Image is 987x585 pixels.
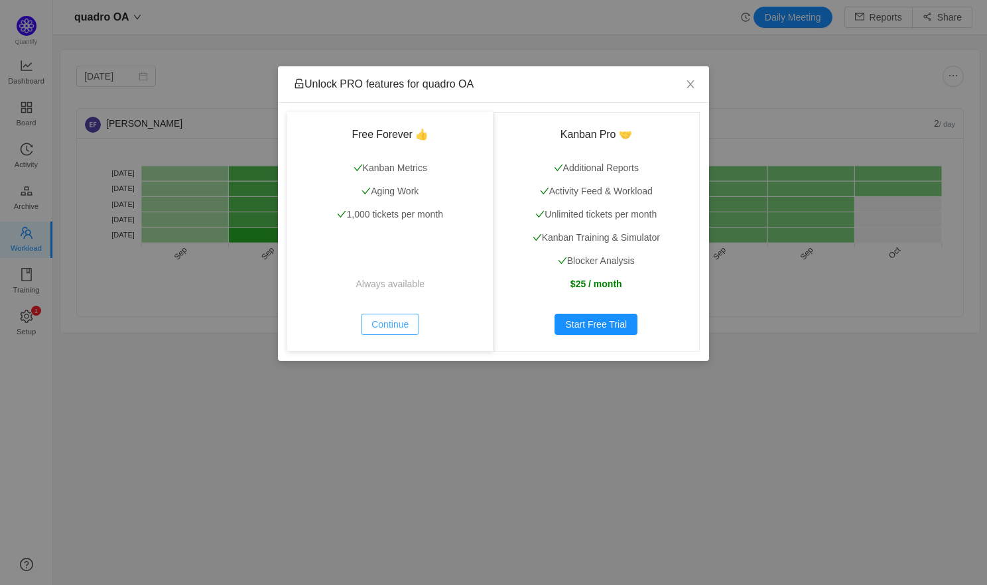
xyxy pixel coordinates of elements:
[362,186,371,196] i: icon: check
[509,128,684,141] h3: Kanban Pro 🤝
[337,210,346,219] i: icon: check
[570,279,622,289] strong: $25 / month
[554,163,563,172] i: icon: check
[685,79,696,90] i: icon: close
[509,231,684,245] p: Kanban Training & Simulator
[509,184,684,198] p: Activity Feed & Workload
[303,128,478,141] h3: Free Forever 👍
[555,314,637,335] button: Start Free Trial
[354,163,363,172] i: icon: check
[533,233,542,242] i: icon: check
[303,184,478,198] p: Aging Work
[535,210,545,219] i: icon: check
[294,78,304,89] i: icon: unlock
[509,254,684,268] p: Blocker Analysis
[303,161,478,175] p: Kanban Metrics
[509,208,684,222] p: Unlimited tickets per month
[361,314,419,335] button: Continue
[672,66,709,103] button: Close
[509,161,684,175] p: Additional Reports
[303,277,478,291] p: Always available
[558,256,567,265] i: icon: check
[540,186,549,196] i: icon: check
[337,209,443,220] span: 1,000 tickets per month
[294,78,474,90] span: Unlock PRO features for quadro OA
